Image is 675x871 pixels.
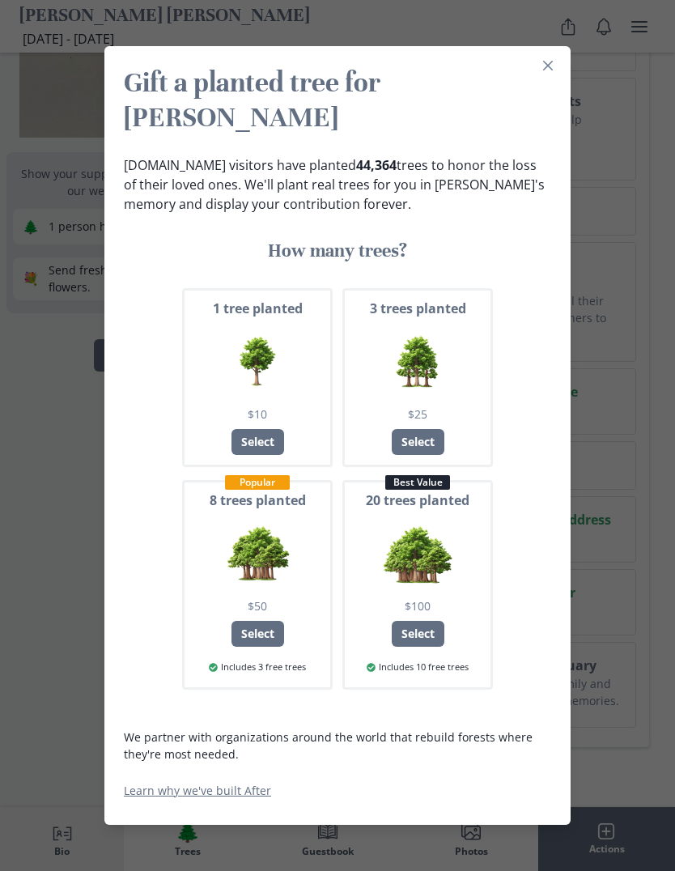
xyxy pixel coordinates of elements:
[210,491,306,510] span: 8 trees planted
[366,491,469,510] span: 20 trees planted
[124,783,271,798] a: Learn why we've built After
[225,475,290,490] div: Popular
[342,480,493,689] button: Best Value20 trees planted20 trees$100SelectIncludes 10 free trees
[182,288,333,467] button: 1 tree planted1 trees$10Select
[408,406,427,423] span: $25
[342,288,493,467] button: 3 trees planted3 trees$25Select
[124,240,551,263] h3: How many trees?
[385,475,450,490] div: Best Value
[405,597,431,614] span: $100
[356,156,397,174] b: 44,364
[231,429,284,455] div: Select
[213,299,303,318] span: 1 tree planted
[248,406,267,423] span: $10
[223,518,292,588] img: 8 trees
[231,621,284,647] div: Select
[223,326,292,396] img: 1 trees
[124,155,551,214] p: [DOMAIN_NAME] visitors have planted trees to honor the loss of their loved ones. We'll plant real...
[392,621,444,647] div: Select
[124,66,551,135] h2: Gift a planted tree for [PERSON_NAME]
[383,518,452,588] img: 20 trees
[392,429,444,455] div: Select
[367,661,469,674] span: Includes 10 free trees
[124,729,551,763] p: We partner with organizations around the world that rebuild forests where they're most needed.
[383,326,452,396] img: 3 trees
[209,661,306,674] span: Includes 3 free trees
[182,480,333,689] button: Popular8 trees planted8 trees$50SelectIncludes 3 free trees
[370,299,466,318] span: 3 trees planted
[248,597,267,614] span: $50
[535,53,561,79] button: Close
